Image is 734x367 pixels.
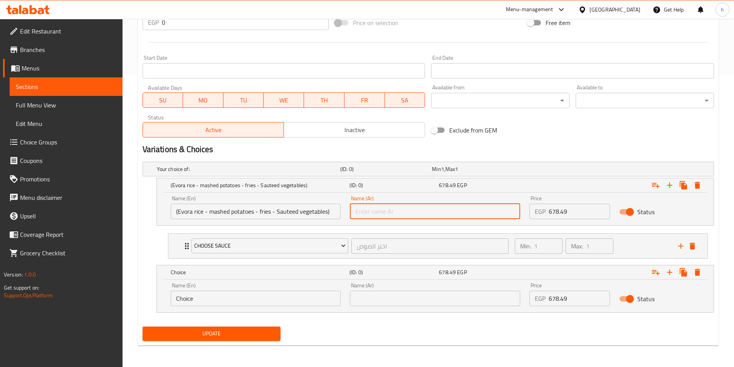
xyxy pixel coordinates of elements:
[171,181,346,189] h5: (Evora rice - mashed potatoes - fries - Sauteed vegetables)
[171,291,341,306] input: Enter name En
[3,133,123,151] a: Choice Groups
[457,267,467,277] span: EGP
[162,15,329,30] input: Please enter price
[3,188,123,207] a: Menu disclaimer
[267,95,301,106] span: WE
[431,93,569,108] div: ​
[20,211,116,221] span: Upsell
[10,77,123,96] a: Sections
[3,244,123,262] a: Grocery Checklist
[388,95,422,106] span: SA
[3,225,123,244] a: Coverage Report
[143,144,714,155] h2: Variations & Choices
[549,291,610,306] input: Please enter price
[3,151,123,170] a: Coupons
[663,178,677,192] button: Add new choice
[3,22,123,40] a: Edit Restaurant
[344,92,385,108] button: FR
[441,164,444,174] span: 1
[663,265,677,279] button: Add new choice
[3,170,123,188] a: Promotions
[576,93,714,108] div: ​
[168,234,707,258] div: Expand
[649,178,663,192] button: Add choice group
[171,204,341,219] input: Enter name En
[186,95,220,106] span: MO
[340,165,429,173] h5: (ID: 0)
[649,265,663,279] button: Add choice group
[455,164,458,174] span: 1
[287,124,422,136] span: Inactive
[16,119,116,128] span: Edit Menu
[637,294,655,303] span: Status
[4,283,39,293] span: Get support on:
[148,18,159,27] p: EGP
[264,92,304,108] button: WE
[20,174,116,184] span: Promotions
[457,180,467,190] span: EGP
[10,114,123,133] a: Edit Menu
[149,329,275,339] span: Update
[22,64,116,73] span: Menus
[146,95,180,106] span: SU
[385,92,425,108] button: SA
[690,265,704,279] button: Delete Choice
[171,268,346,276] h5: Choice
[721,5,724,14] span: h
[3,59,123,77] a: Menus
[690,178,704,192] button: Delete (Evora rice - mashed potatoes - fries - Sauteed vegetables)
[10,96,123,114] a: Full Menu View
[350,204,520,219] input: Enter name Ar
[143,92,183,108] button: SU
[20,230,116,239] span: Coverage Report
[677,178,690,192] button: Clone new choice
[677,265,690,279] button: Clone new choice
[432,165,521,173] div: ,
[535,294,546,303] p: EGP
[349,181,436,189] h5: (ID: 0)
[3,207,123,225] a: Upsell
[4,270,23,280] span: Version:
[3,40,123,59] a: Branches
[223,92,264,108] button: TU
[590,5,640,14] div: [GEOGRAPHIC_DATA]
[183,92,223,108] button: MO
[445,164,455,174] span: Max
[157,178,714,192] div: Expand
[675,240,687,252] button: add
[520,241,531,251] p: Min:
[20,27,116,36] span: Edit Restaurant
[439,267,456,277] span: 678.49
[449,126,497,135] span: Exclude from GEM
[439,180,456,190] span: 678.49
[24,270,36,280] span: 1.0.0
[20,248,116,258] span: Grocery Checklist
[157,265,714,279] div: Expand
[549,204,610,219] input: Please enter price
[227,95,261,106] span: TU
[687,240,698,252] button: delete
[353,18,398,27] span: Price on selection
[191,238,349,254] button: Choose Sauce
[349,268,436,276] h5: (ID: 0)
[284,122,425,137] button: Inactive
[143,122,284,137] button: Active
[20,193,116,202] span: Menu disclaimer
[637,207,655,216] span: Status
[157,165,337,173] h5: Your choice of:
[20,156,116,165] span: Coupons
[304,92,344,108] button: TH
[16,101,116,110] span: Full Menu View
[16,82,116,91] span: Sections
[20,45,116,54] span: Branches
[307,95,341,106] span: TH
[4,290,53,300] a: Support.OpsPlatform
[143,162,714,176] div: Expand
[350,291,520,306] input: Enter name Ar
[348,95,382,106] span: FR
[571,241,583,251] p: Max:
[146,124,281,136] span: Active
[194,241,346,251] span: Choose Sauce
[432,164,441,174] span: Min
[162,230,714,262] li: Expand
